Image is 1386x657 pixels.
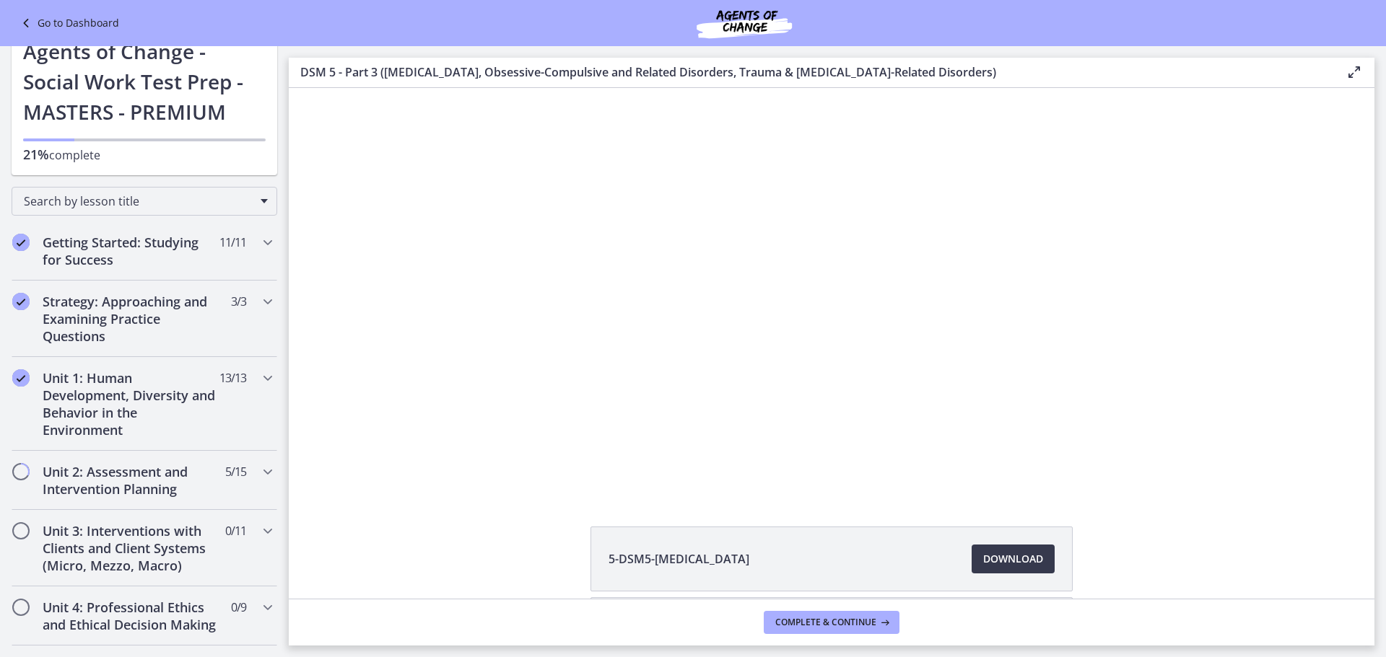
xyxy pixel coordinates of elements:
div: Search by lesson title [12,187,277,216]
h2: Getting Started: Studying for Success [43,234,219,268]
button: Complete & continue [764,611,899,634]
h2: Unit 4: Professional Ethics and Ethical Decision Making [43,599,219,633]
span: Complete & continue [775,617,876,628]
span: 5 / 15 [225,463,246,480]
img: Agents of Change [658,6,831,40]
span: 3 / 3 [231,293,246,310]
h2: Unit 2: Assessment and Intervention Planning [43,463,219,498]
p: complete [23,146,266,164]
span: Download [983,550,1043,568]
i: Completed [12,234,30,251]
iframe: Video Lesson [289,88,1374,493]
a: Go to Dashboard [17,14,119,32]
i: Completed [12,369,30,387]
h2: Unit 1: Human Development, Diversity and Behavior in the Environment [43,369,219,438]
span: 21% [23,146,49,163]
span: 5-DSM5-[MEDICAL_DATA] [609,550,749,568]
h1: Agents of Change - Social Work Test Prep - MASTERS - PREMIUM [23,36,266,127]
span: 0 / 9 [231,599,246,616]
span: 11 / 11 [219,234,246,251]
h2: Strategy: Approaching and Examining Practice Questions [43,293,219,345]
span: Search by lesson title [24,193,253,209]
i: Completed [12,293,30,310]
h3: DSM 5 - Part 3 ([MEDICAL_DATA], Obsessive-Compulsive and Related Disorders, Trauma & [MEDICAL_DAT... [300,63,1322,81]
a: Download [972,544,1055,573]
span: 13 / 13 [219,369,246,387]
span: 0 / 11 [225,522,246,539]
h2: Unit 3: Interventions with Clients and Client Systems (Micro, Mezzo, Macro) [43,522,219,574]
